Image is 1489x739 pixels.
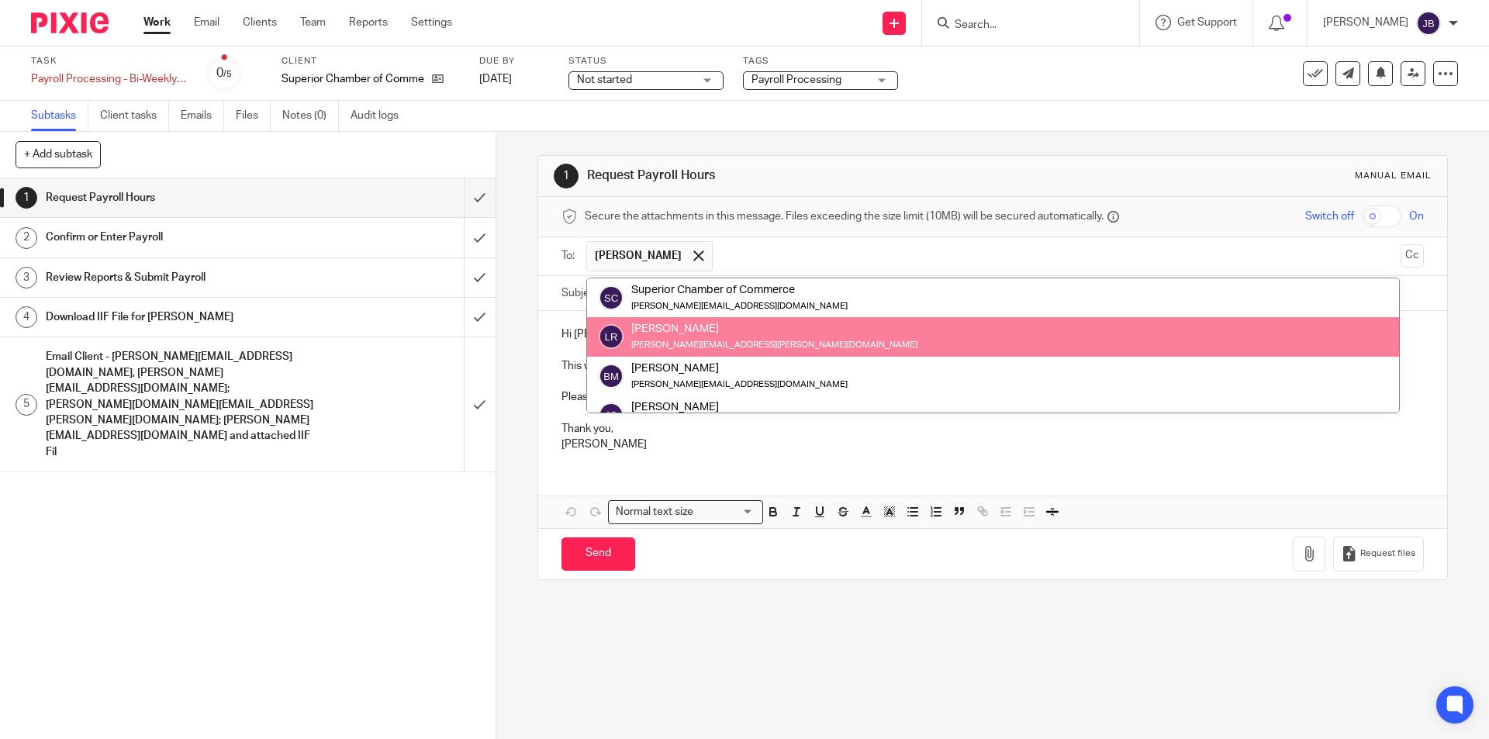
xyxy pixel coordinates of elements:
[16,141,101,167] button: + Add subtask
[953,19,1093,33] input: Search
[194,15,219,30] a: Email
[561,343,1423,375] p: This week is payroll week! Please send over and/or approve your payroll hours by the end of day [...
[561,406,1423,437] p: Thank you,
[561,326,1423,342] p: Hi [PERSON_NAME],
[223,70,232,78] small: /5
[631,361,848,376] div: [PERSON_NAME]
[585,209,1104,224] span: Secure the attachments in this message. Files exceeding the size limit (10MB) will be secured aut...
[561,374,1423,406] p: Please let me know if you have any questions!
[1360,547,1415,560] span: Request files
[568,55,724,67] label: Status
[698,504,754,520] input: Search for option
[1409,209,1424,224] span: On
[587,167,1026,184] h1: Request Payroll Hours
[349,15,388,30] a: Reports
[631,302,848,310] small: [PERSON_NAME][EMAIL_ADDRESS][DOMAIN_NAME]
[577,74,632,85] span: Not started
[46,266,314,289] h1: Review Reports & Submit Payroll
[282,71,424,87] p: Superior Chamber of Commerce
[599,324,624,349] img: svg%3E
[31,55,186,67] label: Task
[561,285,602,301] label: Subject:
[1323,15,1408,30] p: [PERSON_NAME]
[181,101,224,131] a: Emails
[608,500,763,524] div: Search for option
[1355,170,1432,182] div: Manual email
[554,164,579,188] div: 1
[631,399,848,415] div: [PERSON_NAME]
[16,227,37,249] div: 2
[631,340,917,349] small: [PERSON_NAME][EMAIL_ADDRESS][PERSON_NAME][DOMAIN_NAME]
[411,15,452,30] a: Settings
[1333,537,1423,572] button: Request files
[1177,17,1237,28] span: Get Support
[46,226,314,249] h1: Confirm or Enter Payroll
[31,12,109,33] img: Pixie
[46,306,314,329] h1: Download IIF File for [PERSON_NAME]
[1305,209,1354,224] span: Switch off
[561,248,579,264] label: To:
[46,345,314,464] h1: Email Client - [PERSON_NAME][EMAIL_ADDRESS][DOMAIN_NAME], [PERSON_NAME][EMAIL_ADDRESS][DOMAIN_NAM...
[599,402,624,427] img: svg%3E
[46,186,314,209] h1: Request Payroll Hours
[595,248,682,264] span: [PERSON_NAME]
[561,437,1423,452] p: [PERSON_NAME]
[631,282,848,298] div: Superior Chamber of Commerce
[16,267,37,288] div: 3
[1416,11,1441,36] img: svg%3E
[351,101,410,131] a: Audit logs
[16,394,37,416] div: 5
[612,504,696,520] span: Normal text size
[16,187,37,209] div: 1
[31,101,88,131] a: Subtasks
[561,537,635,571] input: Send
[1401,244,1424,268] button: Cc
[100,101,169,131] a: Client tasks
[751,74,841,85] span: Payroll Processing
[236,101,271,131] a: Files
[282,55,460,67] label: Client
[16,306,37,328] div: 4
[216,64,232,82] div: 0
[143,15,171,30] a: Work
[479,74,512,85] span: [DATE]
[479,55,549,67] label: Due by
[631,321,917,337] div: [PERSON_NAME]
[743,55,898,67] label: Tags
[599,285,624,310] img: svg%3E
[243,15,277,30] a: Clients
[282,101,339,131] a: Notes (0)
[599,364,624,388] img: svg%3E
[31,71,186,87] div: Payroll Processing - Bi-Weekly - Superior Chamber
[300,15,326,30] a: Team
[631,380,848,388] small: [PERSON_NAME][EMAIL_ADDRESS][DOMAIN_NAME]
